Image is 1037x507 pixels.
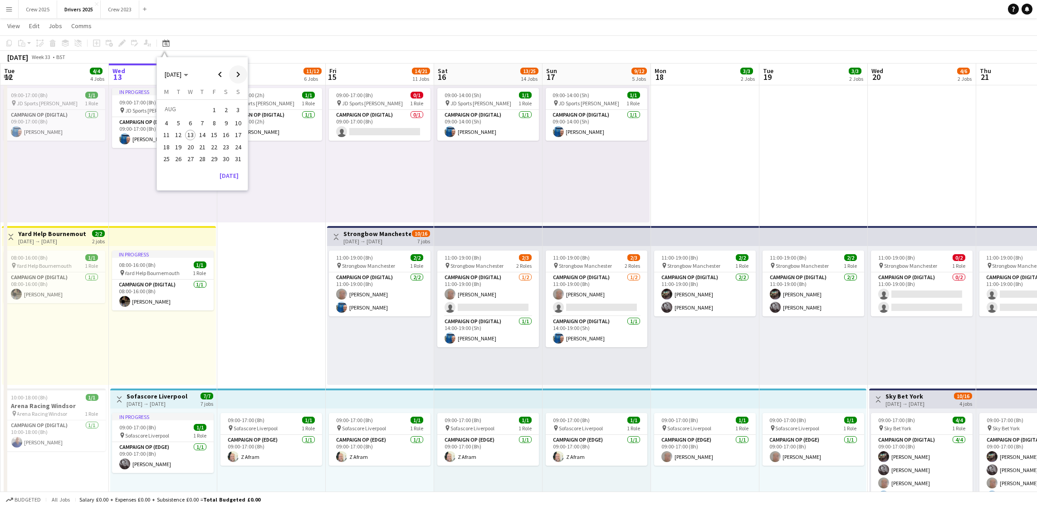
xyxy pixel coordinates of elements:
[161,118,172,128] span: 4
[221,142,232,153] span: 23
[884,262,937,269] span: Strongbow Manchester
[161,103,208,117] td: AUG
[952,425,965,432] span: 1 Role
[667,425,711,432] span: Sofascore Liverpool
[545,72,557,82] span: 17
[19,0,57,18] button: Crew 2025
[90,68,103,74] span: 4/4
[516,262,532,269] span: 2 Roles
[119,424,156,431] span: 09:00-17:00 (8h)
[213,88,216,96] span: F
[197,130,208,141] span: 14
[4,67,15,75] span: Tue
[11,394,48,401] span: 10:00-18:00 (8h)
[7,22,20,30] span: View
[411,92,423,98] span: 0/1
[194,424,206,431] span: 1/1
[3,72,15,82] span: 12
[654,413,756,466] app-job-card: 09:00-17:00 (8h)1/1 Sofascore Liverpool1 RoleCampaign Op (Edge)1/109:00-17:00 (8h)[PERSON_NAME]
[736,417,748,423] span: 1/1
[184,153,196,165] button: 27-08-2025
[221,103,232,116] span: 2
[185,153,196,164] span: 27
[844,417,857,423] span: 1/1
[216,168,242,183] button: [DATE]
[196,141,208,153] button: 21-08-2025
[57,0,101,18] button: Drivers 2025
[849,68,861,74] span: 3/3
[958,75,972,82] div: 2 Jobs
[849,75,863,82] div: 2 Jobs
[627,92,640,98] span: 1/1
[4,389,106,451] app-job-card: 10:00-18:00 (8h)1/1Arena Racing Windsor Arena Racing Windsor1 RoleCampaign Op (Digital)1/110:00-1...
[776,425,820,432] span: Sofascore Liverpool
[185,130,196,141] span: 13
[112,251,214,310] div: In progress08:00-16:00 (8h)1/1 Yard Help Bournemouth1 RoleCampaign Op (Digital)1/108:00-16:00 (8h...
[232,153,244,165] button: 31-08-2025
[336,417,373,423] span: 09:00-17:00 (8h)
[30,54,53,60] span: Week 33
[4,402,106,410] h3: Arena Racing Windsor
[193,432,206,439] span: 1 Role
[45,20,66,32] a: Jobs
[437,88,539,141] app-job-card: 09:00-14:00 (5h)1/1 JD Sports [PERSON_NAME]1 RoleCampaign Op (Digital)1/109:00-14:00 (5h)[PERSON_...
[112,280,214,310] app-card-role: Campaign Op (Digital)1/108:00-16:00 (8h)[PERSON_NAME]
[546,413,647,466] div: 09:00-17:00 (8h)1/1 Sofascore Liverpool1 RoleCampaign Op (Edge)1/109:00-17:00 (8h)Z Afram
[68,20,95,32] a: Comms
[161,141,172,153] button: 18-08-2025
[172,129,184,141] button: 12-08-2025
[953,254,965,261] span: 0/2
[4,272,105,303] app-card-role: Campaign Op (Digital)1/108:00-16:00 (8h)[PERSON_NAME]
[437,110,539,141] app-card-role: Campaign Op (Digital)1/109:00-14:00 (5h)[PERSON_NAME]
[302,100,315,107] span: 1 Role
[201,88,204,96] span: T
[224,88,228,96] span: S
[234,425,278,432] span: Sofascore Liverpool
[228,417,264,423] span: 09:00-17:00 (8h)
[519,417,532,423] span: 1/1
[763,413,864,466] app-job-card: 09:00-17:00 (8h)1/1 Sofascore Liverpool1 RoleCampaign Op (Edge)1/109:00-17:00 (8h)[PERSON_NAME]
[161,117,172,129] button: 04-08-2025
[632,75,646,82] div: 5 Jobs
[329,435,430,466] app-card-role: Campaign Op (Edge)1/109:00-17:00 (8h)Z Afram
[871,413,973,505] div: 09:00-17:00 (8h)4/4 Sky Bet York1 RoleCampaign Op (Digital)4/409:00-17:00 (8h)[PERSON_NAME][PERSO...
[521,75,538,82] div: 14 Jobs
[172,153,184,165] button: 26-08-2025
[112,88,214,148] app-job-card: In progress09:00-17:00 (8h)1/1 JD Sports [PERSON_NAME]1 RoleCampaign Op (Digital)1/109:00-17:00 (...
[445,254,481,261] span: 11:00-19:00 (8h)
[185,118,196,128] span: 6
[112,251,214,258] div: In progress
[627,100,640,107] span: 1 Role
[232,129,244,141] button: 17-08-2025
[518,100,532,107] span: 1 Role
[763,251,864,316] div: 11:00-19:00 (8h)2/2 Strongbow Manchester1 RoleCampaign Op (Digital)2/211:00-19:00 (8h)[PERSON_NAM...
[336,254,373,261] span: 11:00-19:00 (8h)
[233,103,244,116] span: 3
[197,153,208,164] span: 28
[17,410,68,417] span: Arena Racing Windsor
[220,117,232,129] button: 09-08-2025
[953,417,965,423] span: 4/4
[208,103,220,117] button: 01-08-2025
[221,153,232,164] span: 30
[4,251,105,303] app-job-card: 08:00-16:00 (8h)1/1 Yard Help Bournemouth1 RoleCampaign Op (Digital)1/108:00-16:00 (8h)[PERSON_NAME]
[553,417,590,423] span: 09:00-17:00 (8h)
[661,417,698,423] span: 09:00-17:00 (8h)
[302,92,315,98] span: 1/1
[410,100,423,107] span: 1 Role
[15,497,41,503] span: Budgeted
[112,117,214,148] app-card-role: Campaign Op (Digital)1/109:00-17:00 (8h)[PERSON_NAME]
[220,413,322,466] div: 09:00-17:00 (8h)1/1 Sofascore Liverpool1 RoleCampaign Op (Edge)1/109:00-17:00 (8h)Z Afram
[978,72,991,82] span: 21
[546,88,647,141] div: 09:00-14:00 (5h)1/1 JD Sports [PERSON_NAME]1 RoleCampaign Op (Digital)1/109:00-14:00 (5h)[PERSON_...
[232,117,244,129] button: 10-08-2025
[654,251,756,316] app-job-card: 11:00-19:00 (8h)2/2 Strongbow Manchester1 RoleCampaign Op (Digital)2/211:00-19:00 (8h)[PERSON_NAM...
[438,67,448,75] span: Sat
[17,100,78,107] span: JD Sports [PERSON_NAME]
[329,110,430,141] app-card-role: Campaign Op (Digital)0/109:00-17:00 (8h)
[17,262,72,269] span: Yard Help Bournemouth
[185,142,196,153] span: 20
[233,153,244,164] span: 31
